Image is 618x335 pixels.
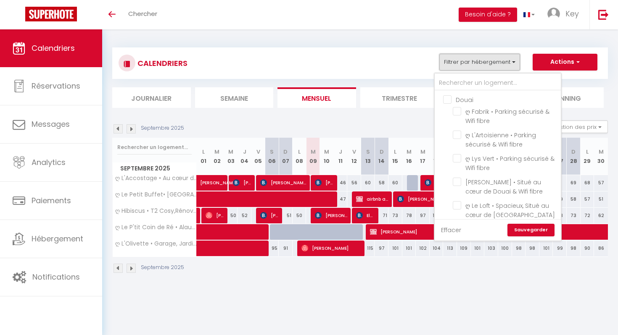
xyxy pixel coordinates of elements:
[545,120,608,133] button: Gestion des prix
[202,148,205,156] abbr: L
[370,224,458,240] span: [PERSON_NAME]
[388,175,402,191] div: 60
[484,241,498,256] div: 103
[434,73,562,241] div: Filtrer par hébergement
[324,148,329,156] abbr: M
[135,54,188,73] h3: CALENDRIERS
[397,191,444,207] span: [PERSON_NAME]
[416,208,430,223] div: 97
[233,175,251,191] span: [PERSON_NAME]
[141,124,184,132] p: Septembre 2025
[498,241,512,256] div: 100
[32,119,70,129] span: Messages
[243,148,246,156] abbr: J
[459,8,517,22] button: Besoin d'aide ?
[347,175,361,191] div: 56
[301,240,362,256] span: [PERSON_NAME]
[565,8,579,19] span: Key
[594,191,608,207] div: 51
[402,138,416,175] th: 16
[375,241,388,256] div: 97
[457,241,471,256] div: 109
[416,138,430,175] th: 17
[465,178,543,196] span: [PERSON_NAME] • Situé au cœur de Douai & Wifi fibre
[114,175,198,181] span: ღ L'Accostage • Au cœur du vieux port et du centre
[567,175,581,191] div: 69
[238,208,251,223] div: 52
[195,87,274,108] li: Semaine
[571,148,576,156] abbr: D
[32,233,83,244] span: Hébergement
[539,241,553,256] div: 101
[547,8,560,20] img: ...
[402,208,416,223] div: 78
[32,157,66,167] span: Analytics
[407,148,412,156] abbr: M
[32,81,80,91] span: Réservations
[567,138,581,175] th: 28
[32,195,71,206] span: Paiements
[228,148,233,156] abbr: M
[441,225,461,235] a: Effacer
[315,207,347,223] span: [PERSON_NAME]
[265,138,279,175] th: 06
[366,148,370,156] abbr: S
[141,264,184,272] p: Septembre 2025
[581,138,594,175] th: 29
[224,208,238,223] div: 50
[402,241,416,256] div: 101
[581,191,594,207] div: 57
[594,175,608,191] div: 57
[598,9,609,20] img: logout
[279,208,293,223] div: 51
[361,241,375,256] div: 115
[117,140,192,155] input: Rechercher un logement...
[114,191,198,198] span: ღ Le Petit Buffet• [GEOGRAPHIC_DATA]
[471,241,485,256] div: 101
[430,241,444,256] div: 104
[375,138,388,175] th: 14
[251,138,265,175] th: 05
[416,241,430,256] div: 102
[238,138,251,175] th: 04
[394,148,396,156] abbr: L
[361,138,375,175] th: 13
[594,241,608,256] div: 86
[356,207,375,223] span: Elea Le - Cocq
[334,175,348,191] div: 46
[553,241,567,256] div: 99
[465,202,555,219] span: ღ Le Loft • Spacieux, Situé au cœur de [GEOGRAPHIC_DATA]
[206,207,224,223] span: [PERSON_NAME]
[526,87,604,108] li: Planning
[533,54,597,71] button: Actions
[114,241,198,247] span: ღ L'Olivette • Garage, Jardin, [GEOGRAPHIC_DATA]-ville
[599,148,604,156] abbr: M
[114,208,198,214] span: ღ Hibiscus • T2 Cosy,Rénové & Parking
[260,207,279,223] span: [PERSON_NAME]
[581,241,594,256] div: 90
[465,131,536,149] span: ღ L'Artoisienne • Parking sécurisé & Wifi fibre
[388,138,402,175] th: 15
[380,148,384,156] abbr: D
[293,208,306,223] div: 50
[361,175,375,191] div: 60
[277,87,356,108] li: Mensuel
[465,107,549,125] span: ღ Fabrik • Parking sécurisé & Wifi fibre
[112,87,191,108] li: Journalier
[270,148,274,156] abbr: S
[586,148,589,156] abbr: L
[334,138,348,175] th: 11
[339,148,342,156] abbr: J
[430,208,444,223] div: 102
[375,208,388,223] div: 71
[581,208,594,223] div: 72
[465,154,555,172] span: ღ Lys Vert • Parking sécurisé & Wifi fibre
[260,175,306,191] span: [PERSON_NAME]
[443,241,457,256] div: 113
[507,224,555,236] a: Sauvegarder
[306,138,320,175] th: 09
[283,148,288,156] abbr: D
[352,148,356,156] abbr: V
[594,208,608,223] div: 62
[512,241,526,256] div: 98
